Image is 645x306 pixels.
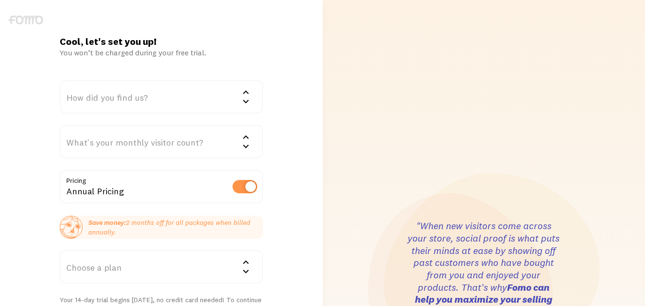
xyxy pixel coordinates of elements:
[60,125,263,158] div: What's your monthly visitor count?
[60,170,263,205] div: Annual Pricing
[9,15,43,24] img: fomo-logo-gray-b99e0e8ada9f9040e2984d0d95b3b12da0074ffd48d1e5cb62ac37fc77b0b268.svg
[60,35,263,48] h1: Cool, let's set you up!
[60,80,263,114] div: How did you find us?
[60,48,263,57] div: You won’t be charged during your free trial.
[88,218,126,227] strong: Save money:
[88,218,263,237] p: 2 months off for all packages when billed annually.
[60,250,263,284] div: Choose a plan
